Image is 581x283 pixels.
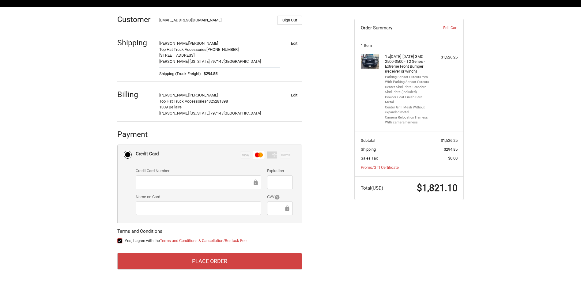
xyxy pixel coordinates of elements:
label: Credit Card Number [136,168,261,174]
span: Shipping (Truck Freight) [159,71,201,77]
span: [PERSON_NAME] [189,41,218,46]
span: [GEOGRAPHIC_DATA] [224,59,261,64]
span: [GEOGRAPHIC_DATA] [224,111,261,115]
span: 79714 / [210,111,224,115]
li: Camera Relocation Harness With camera harness [385,115,432,125]
span: [PERSON_NAME] [189,93,218,97]
span: Top Hat Truck Accessories [159,47,206,52]
span: [PERSON_NAME] [159,41,189,46]
iframe: Chat Widget [550,254,581,283]
span: Sales Tax [361,156,378,160]
h2: Billing [117,90,153,99]
h2: Payment [117,130,153,139]
div: Credit Card [136,149,159,159]
span: 79714 / [210,59,224,64]
button: Edit [286,39,302,47]
h3: Order Summary [361,25,427,31]
span: $0.00 [448,156,458,160]
span: $294.85 [201,71,218,77]
button: Edit [286,91,302,99]
li: Powder Coat Finish Bare Metal [385,95,432,105]
span: [US_STATE], [190,111,210,115]
a: Edit Cart [427,25,457,31]
a: Promo/Gift Certificate [361,165,399,170]
label: Expiration [267,168,292,174]
h2: Shipping [117,38,153,47]
span: Top Hat Truck Accessories [159,99,206,104]
div: $1,526.25 [433,54,458,60]
h4: 1 x [DATE]-[DATE] GMC 2500-3500 - T2 Series - Extreme Front Bumper (receiver or winch) [385,54,432,74]
span: [PERSON_NAME], [159,111,190,115]
label: CVV [267,194,292,200]
span: [US_STATE], [190,59,210,64]
a: Terms and Conditions & Cancellation/Restock Fee [160,238,247,243]
span: Shipping [361,147,376,152]
span: [PERSON_NAME], [159,59,190,64]
span: 4325281898 [206,99,228,104]
span: Total (USD) [361,185,383,191]
span: 1309 Bellaire [159,105,182,109]
span: Subtotal [361,138,375,143]
button: Sign Out [277,16,302,25]
span: [STREET_ADDRESS] [159,53,194,58]
span: $1,821.10 [417,183,458,193]
h2: Customer [117,15,153,24]
li: Center Grill Mesh Without expanded metal [385,105,432,115]
div: [EMAIL_ADDRESS][DOMAIN_NAME] [159,17,271,25]
span: $294.85 [444,147,458,152]
span: [PERSON_NAME] [159,93,189,97]
span: $1,526.25 [441,138,458,143]
legend: Terms and Conditions [117,228,162,238]
li: Center Skid Plate Standard Skid Plate (included) [385,85,432,95]
span: [PHONE_NUMBER] [206,47,239,52]
li: Parking Sensor Cutouts Yes - With Parking Sensor Cutouts [385,75,432,85]
button: Place Order [117,253,302,270]
h3: 1 Item [361,43,458,48]
span: Yes, I agree with the [125,238,247,243]
label: Name on Card [136,194,261,200]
